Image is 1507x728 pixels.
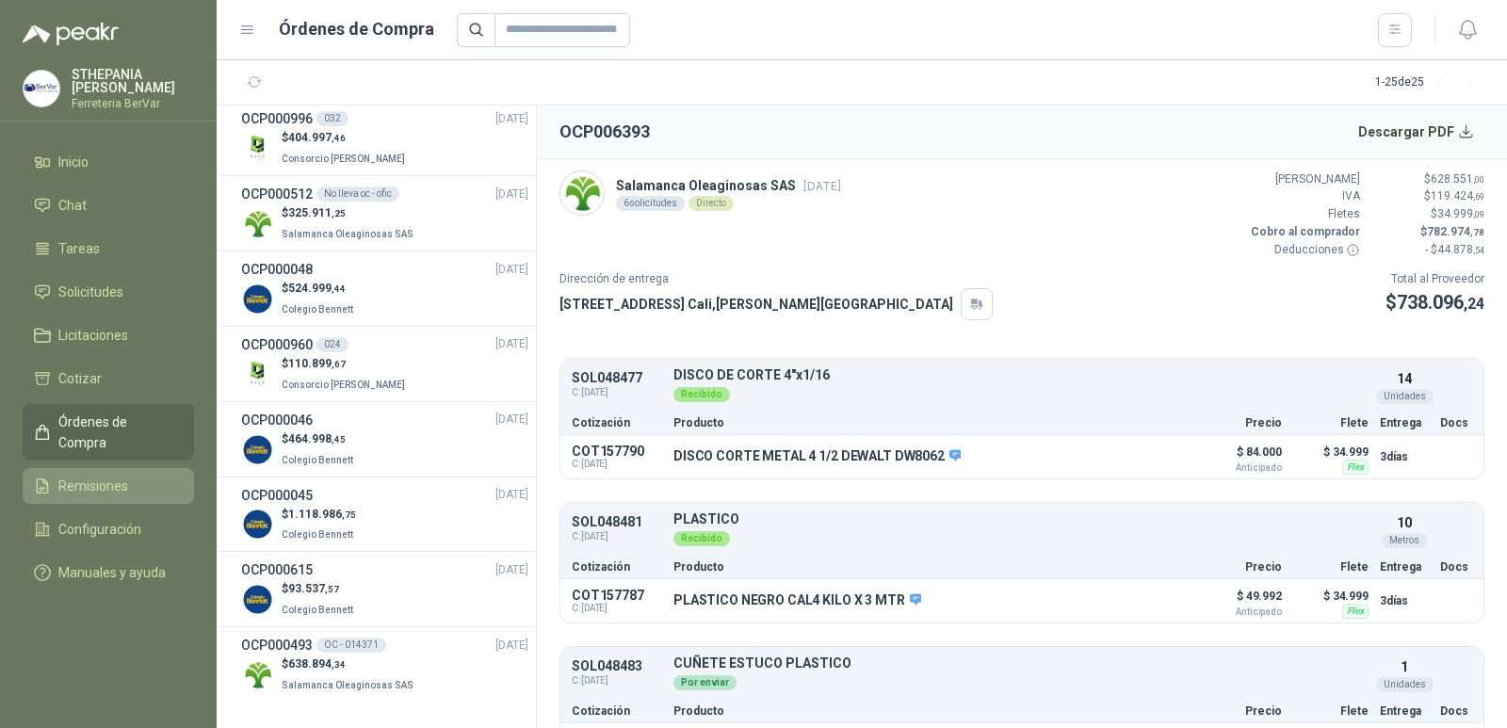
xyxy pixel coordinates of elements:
p: $ [282,506,357,524]
p: Cobro al comprador [1247,223,1360,241]
img: Company Logo [241,583,274,616]
p: $ [282,655,417,673]
span: [DATE] [495,486,528,504]
span: Colegio Bennett [282,304,353,315]
a: OCP000493OC - 014371[DATE] Company Logo$638.894,34Salamanca Oleaginosas SAS [241,635,528,694]
p: $ [282,580,357,598]
div: 024 [316,337,348,352]
span: Anticipado [1188,463,1282,473]
span: ,24 [1464,295,1484,313]
span: Inicio [58,152,89,172]
h1: Órdenes de Compra [279,16,434,42]
a: Órdenes de Compra [23,404,194,461]
span: ,34 [332,659,346,670]
p: Cotización [572,561,662,573]
img: Company Logo [241,433,274,466]
span: 44.878 [1437,243,1484,256]
p: Precio [1188,705,1282,717]
div: Unidades [1376,677,1434,692]
span: Colegio Bennett [282,605,353,615]
span: C: [DATE] [572,459,662,470]
p: Flete [1293,417,1369,429]
p: Producto [673,561,1176,573]
div: Flex [1342,460,1369,475]
span: Órdenes de Compra [58,412,176,453]
p: Cotización [572,705,662,717]
span: 1.118.986 [288,508,356,521]
img: Company Logo [560,171,604,215]
a: OCP000615[DATE] Company Logo$93.537,57Colegio Bennett [241,559,528,619]
img: Company Logo [241,207,274,240]
h3: OCP000512 [241,184,313,204]
a: Inicio [23,144,194,180]
p: STHEPANIA [PERSON_NAME] [72,68,194,94]
p: Entrega [1380,561,1429,573]
span: [DATE] [495,637,528,655]
span: Salamanca Oleaginosas SAS [282,680,413,690]
span: [DATE] [495,186,528,203]
p: PLASTICO [673,512,1369,526]
span: 34.999 [1437,207,1484,220]
p: SOL048481 [572,515,662,529]
a: OCP000512No lleva oc - ofic[DATE] Company Logo$325.911,25Salamanca Oleaginosas SAS [241,184,528,243]
span: Salamanca Oleaginosas SAS [282,229,413,239]
span: ,44 [332,283,346,294]
p: Docs [1440,561,1472,573]
div: 032 [316,111,348,126]
span: 738.096 [1397,291,1484,314]
span: [DATE] [495,335,528,353]
a: OCP000046[DATE] Company Logo$464.998,45Colegio Bennett [241,410,528,469]
span: Consorcio [PERSON_NAME] [282,380,405,390]
div: No lleva oc - ofic [316,186,399,202]
a: Tareas [23,231,194,267]
p: Salamanca Oleaginosas SAS [616,175,841,196]
p: $ 84.000 [1188,441,1282,473]
span: 93.537 [288,582,339,595]
a: Cotizar [23,361,194,396]
a: OCP000048[DATE] Company Logo$524.999,44Colegio Bennett [241,259,528,318]
h3: OCP000493 [241,635,313,655]
h2: OCP006393 [559,119,650,145]
span: C: [DATE] [572,673,662,688]
span: ,78 [1470,227,1484,237]
span: ,00 [1473,174,1484,185]
img: Company Logo [241,132,274,165]
p: $ [1371,170,1484,188]
p: $ [1385,288,1484,317]
p: $ 49.992 [1188,585,1282,617]
span: 638.894 [288,657,346,671]
p: $ [282,430,357,448]
p: SOL048477 [572,371,662,385]
p: Docs [1440,705,1472,717]
p: $ [282,129,409,147]
p: Flete [1293,705,1369,717]
a: OCP000045[DATE] Company Logo$1.118.986,75Colegio Bennett [241,485,528,544]
span: Consorcio [PERSON_NAME] [282,154,405,164]
span: 404.997 [288,131,346,144]
div: Directo [689,196,734,211]
p: Entrega [1380,417,1429,429]
p: Entrega [1380,705,1429,717]
span: C: [DATE] [572,529,662,544]
span: ,09 [1473,209,1484,219]
p: $ 34.999 [1293,585,1369,607]
p: Flete [1293,561,1369,573]
span: ,75 [342,510,356,520]
h3: OCP000045 [241,485,313,506]
span: [DATE] [495,110,528,128]
span: Anticipado [1188,607,1282,617]
p: $ [1371,205,1484,223]
span: Chat [58,195,87,216]
p: Fletes [1247,205,1360,223]
p: - $ [1371,241,1484,259]
a: OCP000960024[DATE] Company Logo$110.899,67Consorcio [PERSON_NAME] [241,334,528,394]
div: Metros [1382,533,1427,548]
h3: OCP000046 [241,410,313,430]
span: C: [DATE] [572,385,662,400]
span: 110.899 [288,357,346,370]
span: ,45 [332,434,346,445]
p: PLASTICO NEGRO CAL4 KILO X 3 MTR [673,592,921,609]
p: Total al Proveedor [1385,270,1484,288]
p: 14 [1397,368,1412,389]
h3: OCP000048 [241,259,313,280]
